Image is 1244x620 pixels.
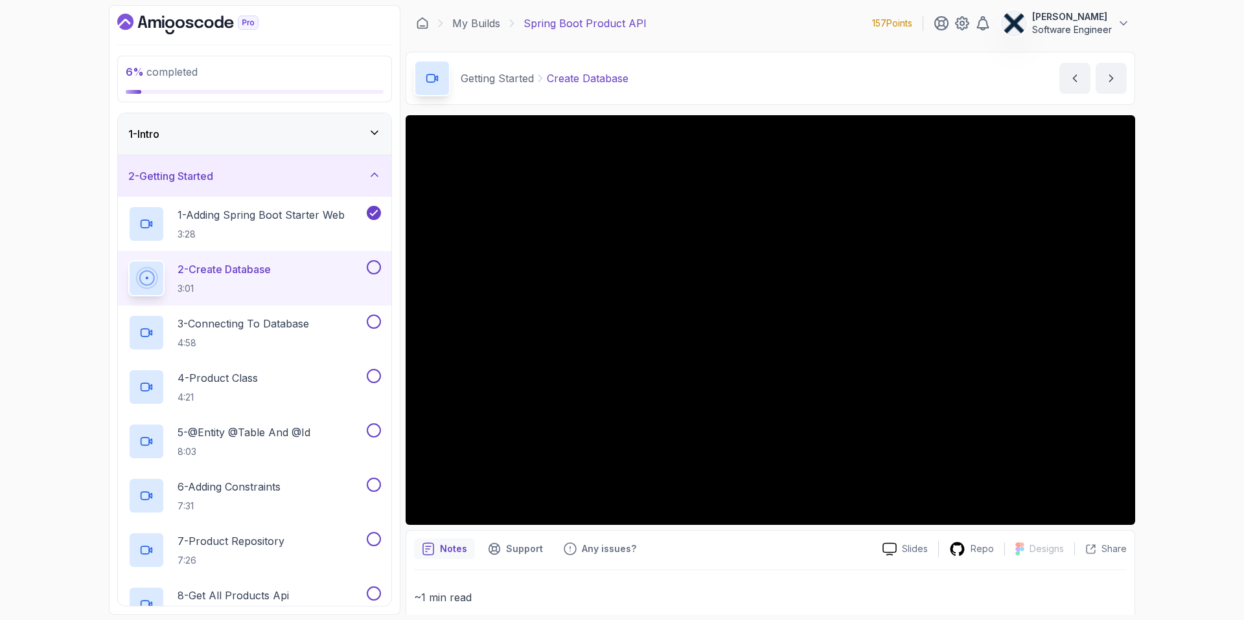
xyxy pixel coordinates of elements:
[1096,63,1127,94] button: next content
[128,168,213,184] h3: 2 - Getting Started
[1074,542,1127,555] button: Share
[414,538,475,559] button: notes button
[902,542,928,555] p: Slides
[582,542,636,555] p: Any issues?
[440,542,467,555] p: Notes
[1002,11,1026,36] img: user profile image
[178,391,258,404] p: 4:21
[480,538,551,559] button: Support button
[128,126,159,142] h3: 1 - Intro
[178,261,271,277] p: 2 - Create Database
[128,478,381,514] button: 6-Adding Constraints7:31
[1030,542,1064,555] p: Designs
[178,479,281,494] p: 6 - Adding Constraints
[128,532,381,568] button: 7-Product Repository7:26
[1101,542,1127,555] p: Share
[452,16,500,31] a: My Builds
[118,155,391,197] button: 2-Getting Started
[128,423,381,459] button: 5-@Entity @Table And @Id8:03
[556,538,644,559] button: Feedback button
[178,533,284,549] p: 7 - Product Repository
[872,542,938,556] a: Slides
[178,500,281,513] p: 7:31
[1001,10,1130,36] button: user profile image[PERSON_NAME]Software Engineer
[414,588,1127,606] p: ~1 min read
[117,14,288,34] a: Dashboard
[128,260,381,296] button: 2-Create Database3:01
[178,228,345,241] p: 3:28
[178,316,309,331] p: 3 - Connecting To Database
[1032,23,1112,36] p: Software Engineer
[128,369,381,405] button: 4-Product Class4:21
[126,65,144,78] span: 6 %
[1059,63,1090,94] button: previous content
[118,113,391,155] button: 1-Intro
[406,115,1135,525] iframe: 2 - Create Database
[1032,10,1112,23] p: [PERSON_NAME]
[128,206,381,242] button: 1-Adding Spring Boot Starter Web3:28
[178,445,310,458] p: 8:03
[971,542,994,555] p: Repo
[547,71,628,86] p: Create Database
[178,337,309,349] p: 4:58
[128,315,381,351] button: 3-Connecting To Database4:58
[178,554,284,567] p: 7:26
[461,71,534,86] p: Getting Started
[178,207,345,223] p: 1 - Adding Spring Boot Starter Web
[416,17,429,30] a: Dashboard
[178,282,271,295] p: 3:01
[178,425,310,440] p: 5 - @Entity @Table And @Id
[524,16,647,31] p: Spring Boot Product API
[126,65,198,78] span: completed
[939,541,1004,557] a: Repo
[506,542,543,555] p: Support
[872,17,912,30] p: 157 Points
[178,588,289,603] p: 8 - Get All Products Api
[178,370,258,386] p: 4 - Product Class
